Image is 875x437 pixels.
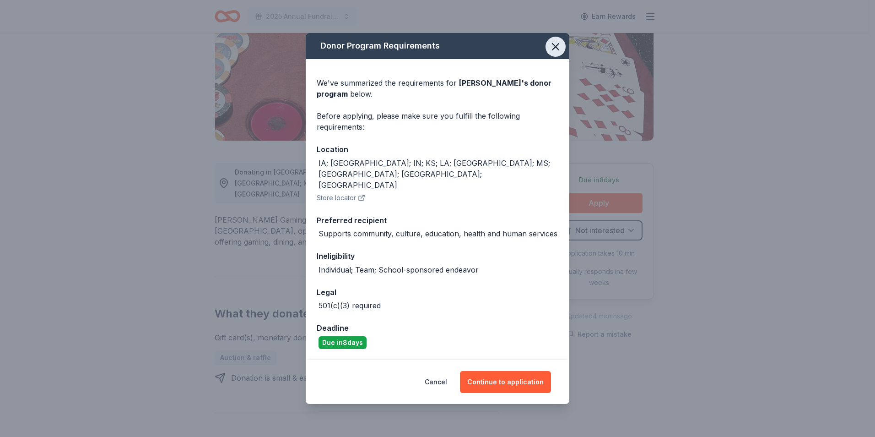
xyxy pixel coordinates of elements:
button: Cancel [425,371,447,393]
div: IA; [GEOGRAPHIC_DATA]; IN; KS; LA; [GEOGRAPHIC_DATA]; MS; [GEOGRAPHIC_DATA]; [GEOGRAPHIC_DATA]; [... [319,158,558,191]
div: Deadline [317,322,558,334]
div: We've summarized the requirements for below. [317,77,558,99]
div: Preferred recipient [317,214,558,226]
div: Legal [317,286,558,298]
div: Supports community, culture, education, health and human services [319,228,557,239]
div: Ineligibility [317,250,558,262]
div: Before applying, please make sure you fulfill the following requirements: [317,110,558,132]
div: Donor Program Requirements [306,33,569,59]
div: Individual; Team; School-sponsored endeavor [319,264,479,275]
div: 501(c)(3) required [319,300,381,311]
div: Location [317,143,558,155]
button: Store locator [317,192,365,203]
div: Due in 8 days [319,336,367,349]
button: Continue to application [460,371,551,393]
